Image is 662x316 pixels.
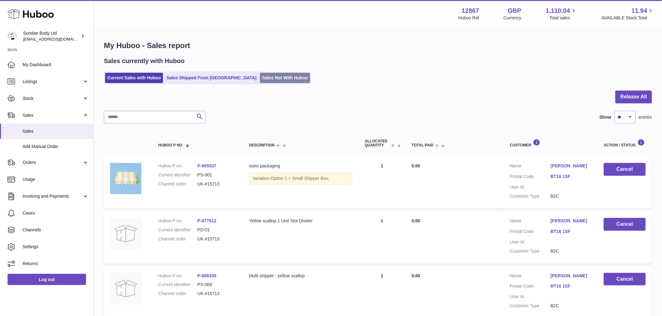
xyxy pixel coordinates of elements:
dd: UK-#15713 [197,291,237,297]
div: Sundae Body Ltd [23,30,79,42]
span: Sales [23,112,82,118]
a: Sales Not With Huboo [260,73,310,83]
a: Current Sales with Huboo [105,73,163,83]
div: Yellow scallop 1 Unit Slot Divider [249,218,352,224]
span: 0.00 [412,218,420,223]
button: Cancel [604,218,646,231]
span: 0.00 [412,273,420,278]
h1: My Huboo - Sales report [104,41,652,51]
h2: Sales currently with Huboo [104,57,185,65]
dt: Name [510,273,551,280]
dt: Name [510,163,551,170]
span: Option 1 = Small Shipper Box; [271,176,329,181]
div: Currency [504,15,522,21]
span: Listings [23,79,82,85]
div: Multi shipper - yellow scallop [249,273,352,279]
dt: Channel order [158,181,197,187]
div: Action / Status [604,139,646,147]
span: My Dashboard [23,62,89,68]
a: [PERSON_NAME] [551,273,591,279]
a: Log out [8,274,86,285]
span: 1,110.04 [546,7,570,15]
dt: Current identifier [158,282,197,288]
div: outer packaging [249,163,352,169]
span: Orders [23,160,82,165]
span: Usage [23,176,89,182]
span: Cases [23,210,89,216]
a: Sales Shipped From [GEOGRAPHIC_DATA] [164,73,259,83]
dt: Customer Type [510,248,551,254]
div: Huboo Ref [458,15,479,21]
span: Returns [23,261,89,267]
span: Sales [23,128,89,134]
img: SundaeShipper_16a6fc00-6edf-4928-86da-7e3aaa1396b4.jpg [110,163,141,194]
span: Total sales [549,15,577,21]
span: Invoicing and Payments [23,193,82,199]
button: Release All [615,91,652,103]
span: entries [639,114,652,120]
div: Variation: [249,172,352,185]
dd: PS-001 [197,172,237,178]
dt: Name [510,218,551,225]
dd: B2C [551,248,591,254]
dd: UK-#15713 [197,181,237,187]
a: 11.94 AVAILABLE Stock Total [602,7,654,21]
dt: Current identifier [158,227,197,233]
dd: B2C [551,193,591,199]
span: 11.94 [632,7,647,15]
span: Huboo P no [158,143,182,147]
dt: Postal Code [510,174,551,181]
a: P-865537 [197,163,216,168]
dd: PD-01 [197,227,237,233]
strong: GBP [508,7,521,15]
span: Stock [23,96,82,101]
dt: Postal Code [510,283,551,291]
a: P-877612 [197,218,216,223]
td: 1 [359,212,405,264]
dt: Customer Type [510,193,551,199]
button: Cancel [604,163,646,176]
dt: Current identifier [158,172,197,178]
dt: User Id [510,184,551,190]
dt: Postal Code [510,229,551,236]
dt: Huboo P no [158,163,197,169]
img: internalAdmin-12867@internal.huboo.com [8,32,17,41]
dt: Channel order [158,291,197,297]
dt: User Id [510,294,551,300]
span: Add Manual Order [23,144,89,150]
a: BT16 1SF [551,283,591,289]
dt: Huboo P no [158,218,197,224]
dt: Huboo P no [158,273,197,279]
div: Customer [510,139,591,147]
strong: 12867 [462,7,479,15]
dd: UK-#15713 [197,236,237,242]
td: 1 [359,157,405,209]
span: Channels [23,227,89,233]
dt: Channel order [158,236,197,242]
dt: User Id [510,239,551,245]
dd: B2C [551,303,591,309]
a: P-888339 [197,273,216,278]
span: 0.00 [412,163,420,168]
span: ALLOCATED Quantity [365,139,390,147]
a: [PERSON_NAME] [551,163,591,169]
span: AVAILABLE Stock Total [602,15,654,21]
span: Settings [23,244,89,250]
dd: PS-008 [197,282,237,288]
a: BT16 1SF [551,229,591,235]
a: 1,110.04 Total sales [546,7,578,21]
span: Description [249,143,275,147]
span: Total paid [412,143,434,147]
dt: Customer Type [510,303,551,309]
button: Cancel [604,273,646,286]
a: BT16 1SF [551,174,591,180]
label: Show [600,114,611,120]
a: [PERSON_NAME] [551,218,591,224]
img: no-photo.jpg [110,273,141,304]
span: [EMAIL_ADDRESS][DOMAIN_NAME] [23,37,92,42]
img: no-photo.jpg [110,218,141,249]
